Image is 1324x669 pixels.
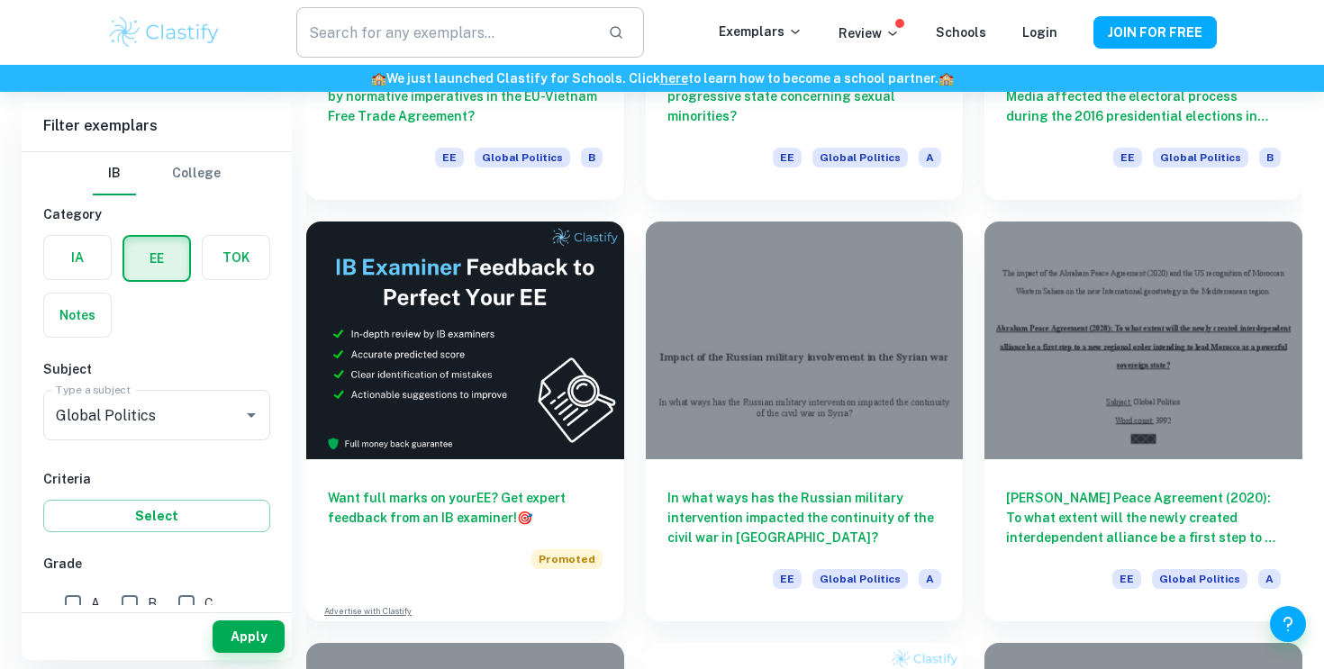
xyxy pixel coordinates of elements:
h6: In what ways has the Russian military intervention impacted the continuity of the civil war in [G... [667,488,942,547]
span: B [581,148,603,167]
button: Help and Feedback [1270,606,1306,642]
span: Global Politics [1152,569,1247,589]
span: 🏫 [371,71,386,86]
span: C [204,593,213,613]
h6: [PERSON_NAME] Peace Agreement (2020): To what extent will the newly created interdependent allian... [1006,488,1281,547]
span: B [148,593,157,613]
label: Type a subject [56,382,131,397]
span: EE [773,569,802,589]
span: A [1258,569,1281,589]
span: A [919,148,941,167]
a: here [660,71,688,86]
a: In what ways has the Russian military intervention impacted the continuity of the civil war in [G... [646,221,964,621]
span: EE [1113,148,1142,167]
span: B [1259,148,1281,167]
input: Search for any exemplars... [296,7,594,58]
span: A [919,569,941,589]
span: 🎯 [517,511,532,525]
button: TOK [203,236,269,279]
h6: To what extent has the nature of Social Media affected the electoral process during the 2016 pres... [1006,67,1281,126]
span: Global Politics [1153,148,1248,167]
img: Thumbnail [306,221,624,459]
span: EE [773,148,802,167]
h6: To what extent can Israel be considered a progressive state concerning sexual minorities? [667,67,942,126]
a: Want full marks on yourEE? Get expert feedback from an IB examiner!PromotedAdvertise with Clastify [306,221,624,621]
h6: Subject [43,359,270,379]
button: Apply [213,620,285,653]
button: IB [93,152,136,195]
h6: Criteria [43,469,270,489]
h6: Category [43,204,270,224]
span: EE [435,148,464,167]
h6: Grade [43,554,270,574]
span: A [91,593,100,613]
a: Login [1022,25,1057,40]
h6: Filter exemplars [22,101,292,151]
span: EE [1112,569,1141,589]
h6: We just launched Clastify for Schools. Click to learn how to become a school partner. [4,68,1320,88]
div: Filter type choice [93,152,221,195]
button: JOIN FOR FREE [1093,16,1217,49]
span: Promoted [531,549,603,569]
button: EE [124,237,189,280]
a: Advertise with Clastify [324,605,412,618]
span: 🏫 [939,71,954,86]
span: Global Politics [812,569,908,589]
button: College [172,152,221,195]
span: Global Politics [812,148,908,167]
span: Global Politics [475,148,570,167]
a: Schools [936,25,986,40]
p: Exemplars [719,22,803,41]
a: [PERSON_NAME] Peace Agreement (2020): To what extent will the newly created interdependent allian... [984,221,1302,621]
img: Clastify logo [107,14,222,50]
button: Select [43,500,270,532]
button: IA [44,236,111,279]
h6: To what extent EU trade policy was driven by normative imperatives in the EU-Vietnam Free Trade A... [328,67,603,126]
h6: Want full marks on your EE ? Get expert feedback from an IB examiner! [328,488,603,528]
p: Review [839,23,900,43]
button: Notes [44,294,111,337]
button: Open [239,402,264,428]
